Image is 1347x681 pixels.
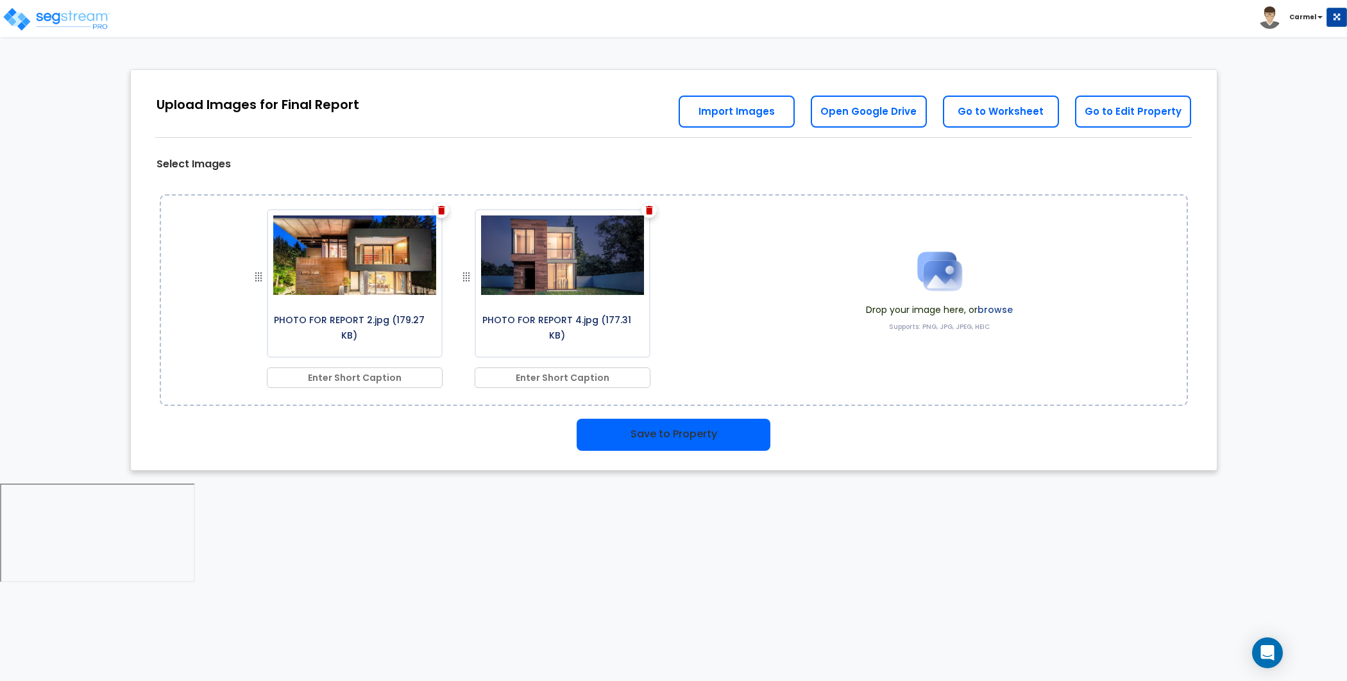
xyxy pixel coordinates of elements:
[811,96,927,128] a: Open Google Drive
[1289,12,1316,22] b: Carmel
[251,269,266,285] img: drag handle
[475,367,650,388] input: Enter Short Caption
[157,96,359,114] div: Upload Images for Final Report
[2,6,111,32] img: logo_pro_r.png
[268,308,430,344] p: PHOTO FOR REPORT 2.jpg (179.27 KB)
[908,239,972,303] img: Upload Icon
[476,308,638,344] p: PHOTO FOR REPORT 4.jpg (177.31 KB)
[577,419,770,451] button: Save to Property
[476,210,649,300] img: Z
[268,210,441,300] img: 9k=
[679,96,795,128] a: Import Images
[889,323,990,332] label: Supports: PNG, JPG, JPEG, HEIC
[267,367,443,388] input: Enter Short Caption
[866,303,1013,316] span: Drop your image here, or
[978,303,1013,316] label: browse
[943,96,1059,128] a: Go to Worksheet
[1075,96,1191,128] a: Go to Edit Property
[438,206,445,215] img: Vector.png
[1258,6,1281,29] img: avatar.png
[646,206,653,215] img: Vector.png
[1252,637,1283,668] div: Open Intercom Messenger
[459,269,474,285] img: drag handle
[157,157,231,172] label: Select Images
